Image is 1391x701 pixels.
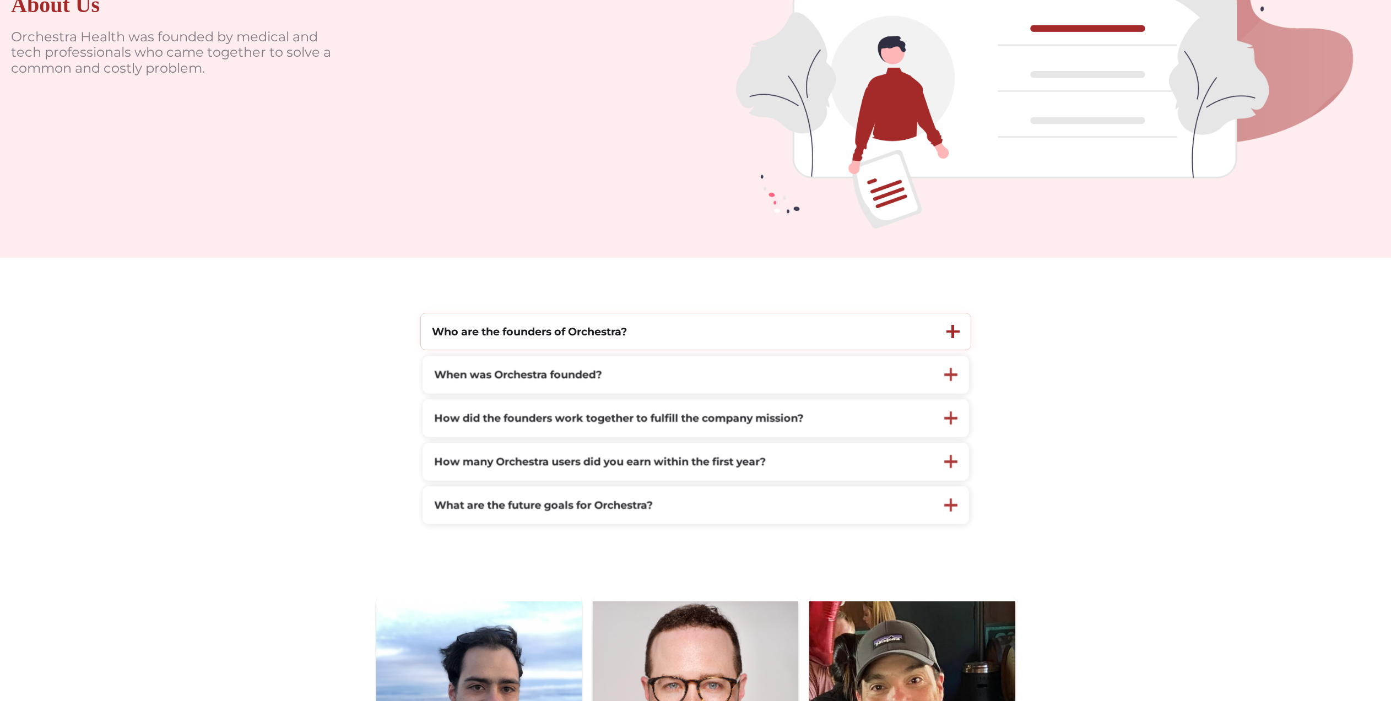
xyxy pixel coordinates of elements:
strong: How many Orchestra users did you earn within the first year? [434,455,766,468]
strong: What are the future goals for Orchestra? [434,498,653,512]
p: Orchestra Health was founded by medical and tech professionals who came together to solve a commo... [11,29,342,77]
strong: When was Orchestra founded? [434,368,602,382]
strong: How did the founders work together to fulfill the company mission? [434,411,803,425]
strong: Who are the founders of Orchestra? [432,325,627,338]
